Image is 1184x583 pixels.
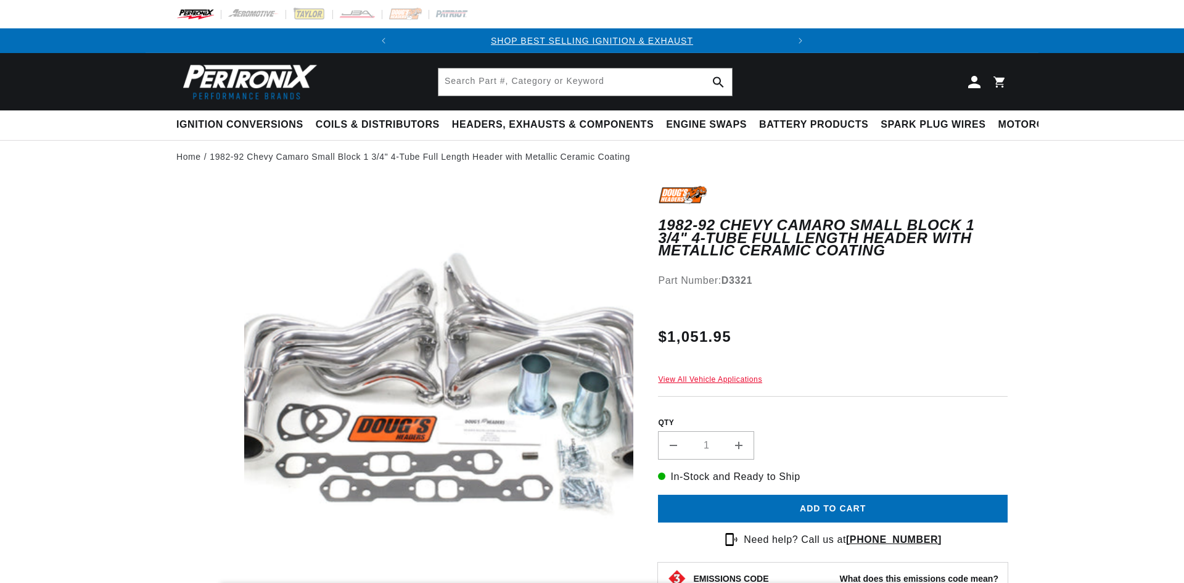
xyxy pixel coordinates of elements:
[396,34,788,48] div: Announcement
[846,534,942,545] a: [PHONE_NUMBER]
[452,118,654,131] span: Headers, Exhausts & Components
[658,418,1008,428] label: QTY
[176,110,310,139] summary: Ignition Conversions
[658,495,1008,523] button: Add to cart
[446,110,660,139] summary: Headers, Exhausts & Components
[176,118,303,131] span: Ignition Conversions
[176,186,633,581] media-gallery: Gallery Viewer
[881,118,985,131] span: Spark Plug Wires
[992,110,1078,139] summary: Motorcycle
[176,60,318,103] img: Pertronix
[721,275,752,286] strong: D3321
[874,110,992,139] summary: Spark Plug Wires
[998,118,1072,131] span: Motorcycle
[666,118,747,131] span: Engine Swaps
[371,28,396,53] button: Translation missing: en.sections.announcements.previous_announcement
[658,273,1008,289] div: Part Number:
[310,110,446,139] summary: Coils & Distributors
[658,219,1008,257] h1: 1982-92 Chevy Camaro Small Block 1 3/4" 4-Tube Full Length Header with Metallic Ceramic Coating
[753,110,874,139] summary: Battery Products
[658,375,762,384] a: View All Vehicle Applications
[660,110,753,139] summary: Engine Swaps
[759,118,868,131] span: Battery Products
[210,150,630,163] a: 1982-92 Chevy Camaro Small Block 1 3/4" 4-Tube Full Length Header with Metallic Ceramic Coating
[658,469,1008,485] p: In-Stock and Ready to Ship
[744,532,942,548] p: Need help? Call us at
[705,68,732,96] button: Search Part #, Category or Keyword
[438,68,732,96] input: Search Part #, Category or Keyword
[146,28,1038,53] slideshow-component: Translation missing: en.sections.announcements.announcement_bar
[396,34,788,48] div: 1 of 2
[788,28,813,53] button: Translation missing: en.sections.announcements.next_announcement
[176,150,201,163] a: Home
[491,36,693,46] a: SHOP BEST SELLING IGNITION & EXHAUST
[316,118,440,131] span: Coils & Distributors
[176,150,1008,163] nav: breadcrumbs
[658,326,731,348] span: $1,051.95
